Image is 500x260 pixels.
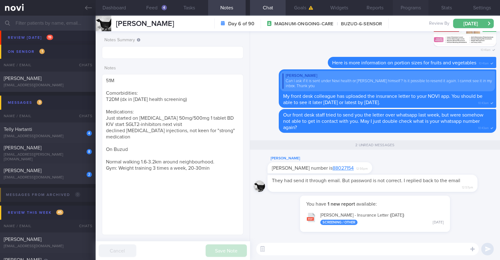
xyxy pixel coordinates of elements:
[4,168,42,173] span: [PERSON_NAME]
[6,208,65,217] div: Review this week
[332,60,476,65] span: Here is more information on portion sizes for fruits and vegetables
[303,209,447,228] button: [PERSON_NAME] - Insurance Letter ([DATE]) Screening / Other [DATE]
[332,166,354,171] a: 88027154
[4,35,92,40] div: [EMAIL_ADDRESS][DOMAIN_NAME]
[87,149,92,154] div: 8
[320,220,357,225] div: Screening / Other
[4,145,42,150] span: [PERSON_NAME]
[4,127,32,132] span: Telly Hartanti
[71,59,96,71] div: Chats
[71,110,96,122] div: Chats
[429,21,449,27] span: Review By
[462,184,473,190] span: 12:57pm
[274,21,334,27] span: MAGNUM-ONGOING-CARE
[433,220,444,225] div: [DATE]
[75,192,80,197] span: 0
[283,94,482,105] span: My front desk colleague has uploaded the insurance letter to your NOVI app. You should be able to...
[4,152,92,162] div: [EMAIL_ADDRESS][PERSON_NAME][DOMAIN_NAME]
[4,191,82,199] div: Messages from Archived
[282,73,492,78] div: [PERSON_NAME]
[39,49,45,54] span: 1
[4,175,92,180] div: [EMAIL_ADDRESS][DOMAIN_NAME]
[334,21,382,27] span: BUZUD-6-SENSOR
[453,19,494,28] button: [DATE]
[6,47,46,56] div: On sensor
[162,5,167,10] div: 4
[326,202,356,207] strong: 1 new report
[56,210,63,215] span: 45
[87,172,92,177] div: 2
[104,66,241,71] label: Notes
[320,213,444,225] div: [PERSON_NAME] - Insurance Letter ([DATE])
[267,155,391,162] div: [PERSON_NAME]
[87,131,92,136] div: 4
[283,112,483,130] span: Our front desk staff tried to send you the letter over whatsapp last week, but were somehow not a...
[478,124,489,130] span: 10:43am
[356,165,368,171] span: 12:56pm
[4,76,42,81] span: [PERSON_NAME]
[282,79,492,89] div: Can I ask if it is sent under Novi health or [PERSON_NAME] himself ? Is it possible to resend it ...
[4,83,92,88] div: [EMAIL_ADDRESS][DOMAIN_NAME]
[272,178,460,183] span: They had send it through email. But password is not correct. I replied back to the email
[104,37,241,43] label: Notes Summary
[481,46,491,52] span: 10:41am
[116,20,174,27] span: [PERSON_NAME]
[306,201,444,207] p: You have available:
[4,134,92,139] div: [EMAIL_ADDRESS][DOMAIN_NAME]
[228,21,254,27] strong: Day 6 of 90
[4,237,42,242] span: [PERSON_NAME]
[4,244,92,249] div: [EMAIL_ADDRESS][DOMAIN_NAME]
[71,220,96,232] div: Chats
[37,100,42,105] span: 3
[478,99,489,105] span: 10:43am
[6,98,44,107] div: Messages
[272,166,354,171] span: [PERSON_NAME] number is
[479,60,489,66] span: 10:41am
